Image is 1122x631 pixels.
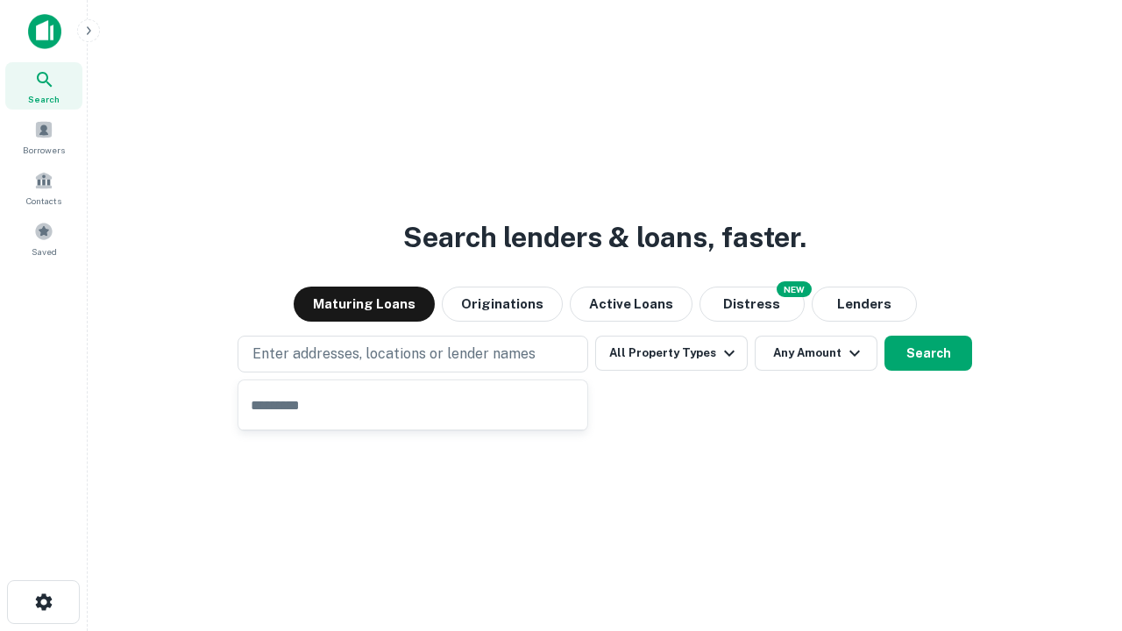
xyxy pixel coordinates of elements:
button: Active Loans [570,287,692,322]
a: Contacts [5,164,82,211]
a: Search [5,62,82,110]
button: Originations [442,287,563,322]
button: Any Amount [755,336,877,371]
div: NEW [777,281,812,297]
a: Borrowers [5,113,82,160]
h3: Search lenders & loans, faster. [403,216,806,259]
button: Search distressed loans with lien and other non-mortgage details. [699,287,805,322]
img: capitalize-icon.png [28,14,61,49]
button: Search [884,336,972,371]
span: Saved [32,245,57,259]
button: Enter addresses, locations or lender names [238,336,588,372]
button: Maturing Loans [294,287,435,322]
button: Lenders [812,287,917,322]
button: All Property Types [595,336,748,371]
p: Enter addresses, locations or lender names [252,344,536,365]
span: Contacts [26,194,61,208]
span: Search [28,92,60,106]
iframe: Chat Widget [1034,491,1122,575]
span: Borrowers [23,143,65,157]
a: Saved [5,215,82,262]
